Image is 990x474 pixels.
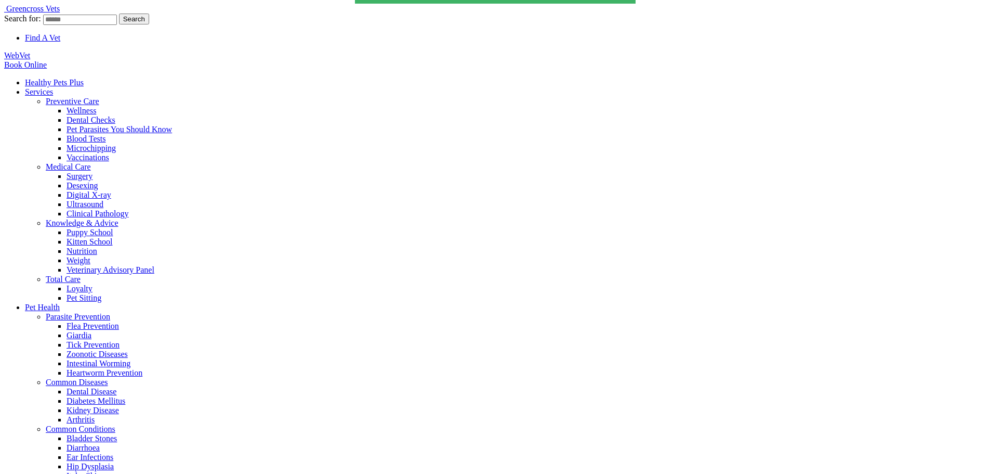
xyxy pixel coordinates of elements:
a: Find A Vet [25,33,60,42]
a: Pet Sitting [67,293,101,302]
a: Surgery [67,172,93,181]
a: Zoonotic Diseases [67,350,128,358]
a: Digital X-ray [67,190,111,199]
a: Arthritis [67,415,95,424]
a: Weight [67,256,90,265]
a: Ear Infections [67,453,113,462]
a: Diarrhoea [67,443,100,452]
a: Diabetes Mellitus [67,396,125,405]
a: Blood Tests [67,134,105,143]
a: Kitten School [67,237,112,246]
a: Nutrition [67,247,97,255]
a: Pet Parasites You Should Know [67,125,172,134]
a: Puppy School [67,228,113,237]
a: Kidney Disease [67,406,119,415]
a: Microchipping [67,144,116,152]
a: Clinical Pathology [67,209,129,218]
a: Loyalty [67,284,93,293]
a: Services [25,87,53,96]
a: Ultrasound [67,200,103,209]
a: Desexing [67,181,98,190]
a: Common Conditions [46,425,115,433]
a: Bladder Stones [67,434,117,443]
a: Book Online [4,60,47,69]
a: Tick Prevention [67,340,120,349]
a: Medical Care [46,162,91,171]
button: Search [119,14,149,24]
a: Greencross Vets [4,4,60,13]
a: Hip Dysplasia [67,462,114,471]
a: Vaccinations [67,153,109,162]
a: Heartworm Prevention [67,368,142,377]
a: Parasite Prevention [46,312,110,321]
a: Pet Health [25,303,60,312]
a: Total Care [46,275,81,284]
a: Flea Prevention [67,322,119,330]
a: Intestinal Worming [67,359,130,368]
a: Wellness [67,106,96,115]
a: Dental Disease [67,387,116,396]
a: Veterinary Advisory Panel [67,265,154,274]
a: WebVet [4,51,30,60]
a: Dental Checks [67,116,115,124]
a: Giardia [67,331,91,340]
a: Common Diseases [46,378,108,387]
a: Healthy Pets Plus [25,78,84,87]
a: Preventive Care [46,97,99,106]
span: Search for: [4,14,41,23]
input: Search for: [43,15,117,25]
a: Knowledge & Advice [46,219,118,227]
